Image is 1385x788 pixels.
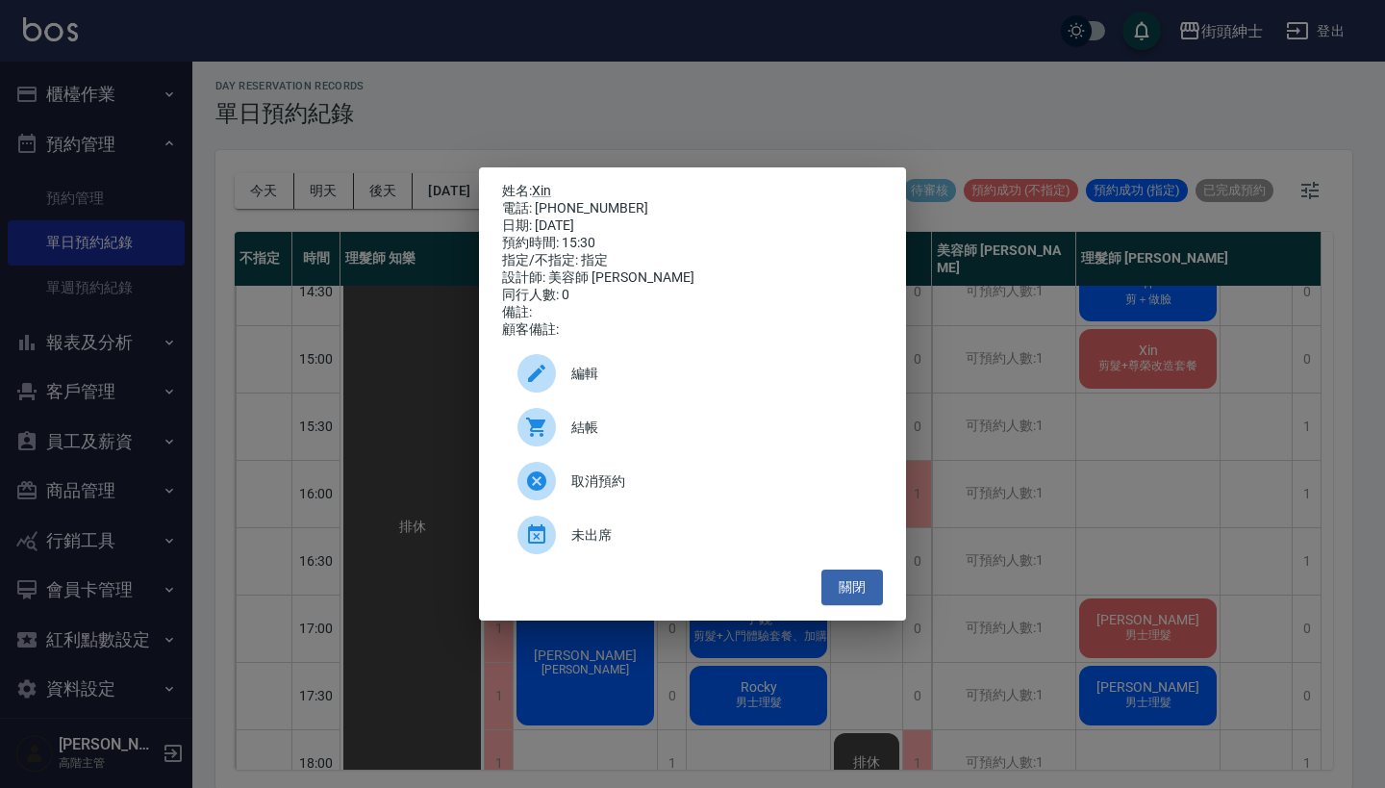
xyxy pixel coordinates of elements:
div: 未出席 [502,508,883,562]
div: 同行人數: 0 [502,287,883,304]
div: 備註: [502,304,883,321]
a: Xin [532,183,551,198]
div: 設計師: 美容師 [PERSON_NAME] [502,269,883,287]
div: 編輯 [502,346,883,400]
div: 預約時間: 15:30 [502,235,883,252]
div: 日期: [DATE] [502,217,883,235]
div: 顧客備註: [502,321,883,339]
span: 未出席 [571,525,868,546]
span: 編輯 [571,364,868,384]
button: 關閉 [821,570,883,605]
div: 取消預約 [502,454,883,508]
span: 取消預約 [571,471,868,492]
div: 電話: [PHONE_NUMBER] [502,200,883,217]
div: 指定/不指定: 指定 [502,252,883,269]
p: 姓名: [502,183,883,200]
a: 結帳 [502,400,883,454]
span: 結帳 [571,418,868,438]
